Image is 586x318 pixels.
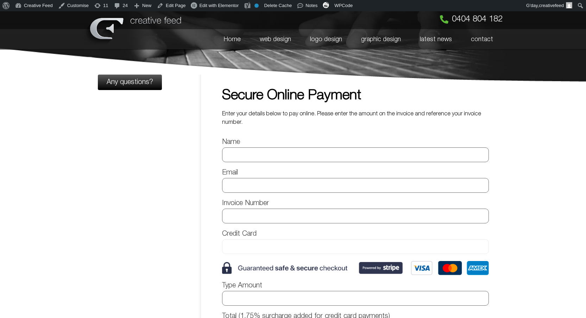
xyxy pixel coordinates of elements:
span: creativefeed [539,3,564,8]
a: logo design [301,29,352,50]
iframe: Secure card payment input frame [226,243,485,250]
a: web design [250,29,301,50]
a: 0404 804 182 [440,15,503,24]
span: Edit with Elementor [199,3,239,8]
label: Type Amount [222,282,489,291]
label: Credit Card [222,230,489,239]
label: Invoice Number [222,200,489,209]
a: Home [214,29,250,50]
a: latest news [410,29,461,50]
a: Any questions? [98,75,162,90]
span: 0404 804 182 [452,15,503,24]
span: Any questions? [107,79,153,86]
div: No index [254,4,259,8]
label: Name [222,139,489,147]
p: Enter your details below to pay online. Please enter the amount on the invoice and reference your... [222,110,489,127]
h1: Secure Online Payment [222,89,489,103]
img: svg+xml;base64,PHN2ZyB4bWxucz0iaHR0cDovL3d3dy53My5vcmcvMjAwMC9zdmciIHZpZXdCb3g9IjAgMCAzMiAzMiI+PG... [323,2,329,8]
a: graphic design [352,29,410,50]
label: Email [222,169,489,178]
a: contact [461,29,503,50]
nav: Menu [187,29,503,50]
